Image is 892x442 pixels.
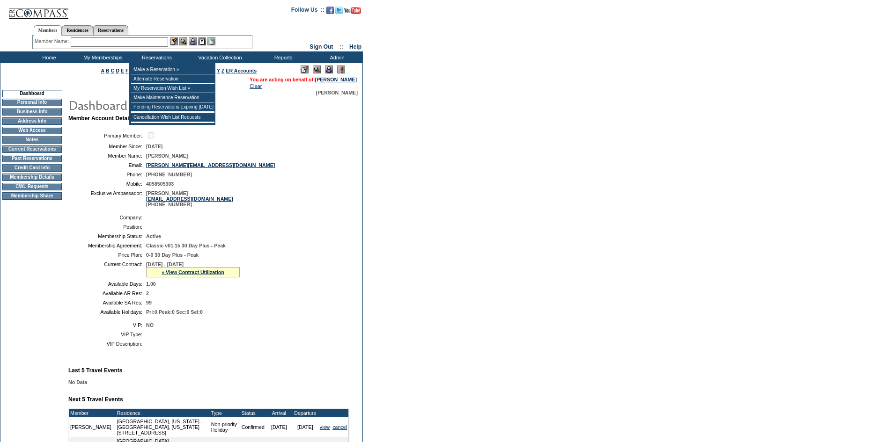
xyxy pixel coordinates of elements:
a: A [101,68,104,73]
td: Pending Reservations Expiring [DATE] [131,102,214,112]
td: My Reservation Wish List » [131,84,214,93]
td: Follow Us :: [291,6,324,17]
a: Subscribe to our YouTube Channel [344,9,361,15]
td: Email: [72,162,142,168]
a: Sign Out [310,43,333,50]
a: [PERSON_NAME][EMAIL_ADDRESS][DOMAIN_NAME] [146,162,275,168]
img: Become our fan on Facebook [326,7,334,14]
a: [EMAIL_ADDRESS][DOMAIN_NAME] [146,196,233,202]
td: Confirmed [240,417,266,437]
td: Available AR Res: [72,290,142,296]
td: Membership Details [2,174,62,181]
td: Reports [255,51,309,63]
img: View Mode [313,65,321,73]
a: Clear [250,83,262,89]
a: » View Contract Utilization [162,269,224,275]
td: Dashboard [2,90,62,97]
td: Address Info [2,117,62,125]
div: Member Name: [35,37,71,45]
td: CWL Requests [2,183,62,190]
img: Follow us on Twitter [335,7,343,14]
img: Edit Mode [301,65,309,73]
span: You are acting on behalf of: [250,77,357,82]
td: Past Reservations [2,155,62,162]
span: [PHONE_NUMBER] [146,172,192,177]
td: Vacation Collection [183,51,255,63]
img: b_edit.gif [170,37,178,45]
td: Membership Status: [72,233,142,239]
td: Company: [72,215,142,220]
td: Membership Share [2,192,62,200]
b: Next 5 Travel Events [68,396,123,403]
img: View [179,37,187,45]
td: Make Maintenance Reservation [131,93,214,102]
td: Status [240,409,266,417]
a: F [125,68,129,73]
td: Type [210,409,240,417]
span: [PERSON_NAME] [316,90,358,95]
td: Credit Card Info [2,164,62,172]
a: Follow us on Twitter [335,9,343,15]
td: Price Plan: [72,252,142,258]
a: E [121,68,124,73]
td: Position: [72,224,142,230]
td: Phone: [72,172,142,177]
td: [PERSON_NAME] [69,417,113,437]
td: Exclusive Ambassador: [72,190,142,207]
span: :: [339,43,343,50]
td: Personal Info [2,99,62,106]
td: Arrival [266,409,292,417]
td: [DATE] [292,417,318,437]
img: Impersonate [189,37,197,45]
td: Web Access [2,127,62,134]
td: Business Info [2,108,62,116]
a: C [111,68,114,73]
a: view [320,424,330,430]
span: Pri:0 Peak:0 Sec:0 Sel:0 [146,309,203,315]
span: 1.00 [146,281,156,287]
span: 99 [146,300,152,305]
td: Make a Reservation » [131,65,214,74]
span: [PERSON_NAME] [146,153,188,159]
td: Available SA Res: [72,300,142,305]
td: Member Name: [72,153,142,159]
span: [PERSON_NAME] [PHONE_NUMBER] [146,190,233,207]
a: Residences [62,25,93,35]
a: Reservations [93,25,128,35]
b: Member Account Details [68,115,134,122]
img: Reservations [198,37,206,45]
td: Member [69,409,113,417]
td: VIP: [72,322,142,328]
span: Classic v01.15 30 Day Plus - Peak [146,243,226,248]
span: Active [146,233,161,239]
td: Alternate Reservation [131,74,214,84]
td: Residence [116,409,210,417]
td: Available Holidays: [72,309,142,315]
td: Notes [2,136,62,144]
td: Cancellation Wish List Requests [131,113,214,122]
a: Members [34,25,62,36]
span: [DATE] - [DATE] [146,261,184,267]
a: D [116,68,119,73]
div: No Data [68,379,357,385]
td: Available Days: [72,281,142,287]
span: 4058505303 [146,181,174,187]
a: [PERSON_NAME] [315,77,357,82]
b: Last 5 Travel Events [68,367,122,374]
td: Current Reservations [2,145,62,153]
td: Current Contract: [72,261,142,277]
td: Reservations [129,51,183,63]
td: Membership Agreement: [72,243,142,248]
td: Member Since: [72,144,142,149]
img: Subscribe to our YouTube Channel [344,7,361,14]
img: b_calculator.gif [207,37,215,45]
td: VIP Description: [72,341,142,347]
span: 2 [146,290,149,296]
img: Log Concern/Member Elevation [337,65,345,73]
span: 0-0 30 Day Plus - Peak [146,252,199,258]
span: [DATE] [146,144,162,149]
span: NO [146,322,154,328]
td: Admin [309,51,363,63]
a: ER Accounts [226,68,257,73]
td: VIP Type: [72,332,142,337]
